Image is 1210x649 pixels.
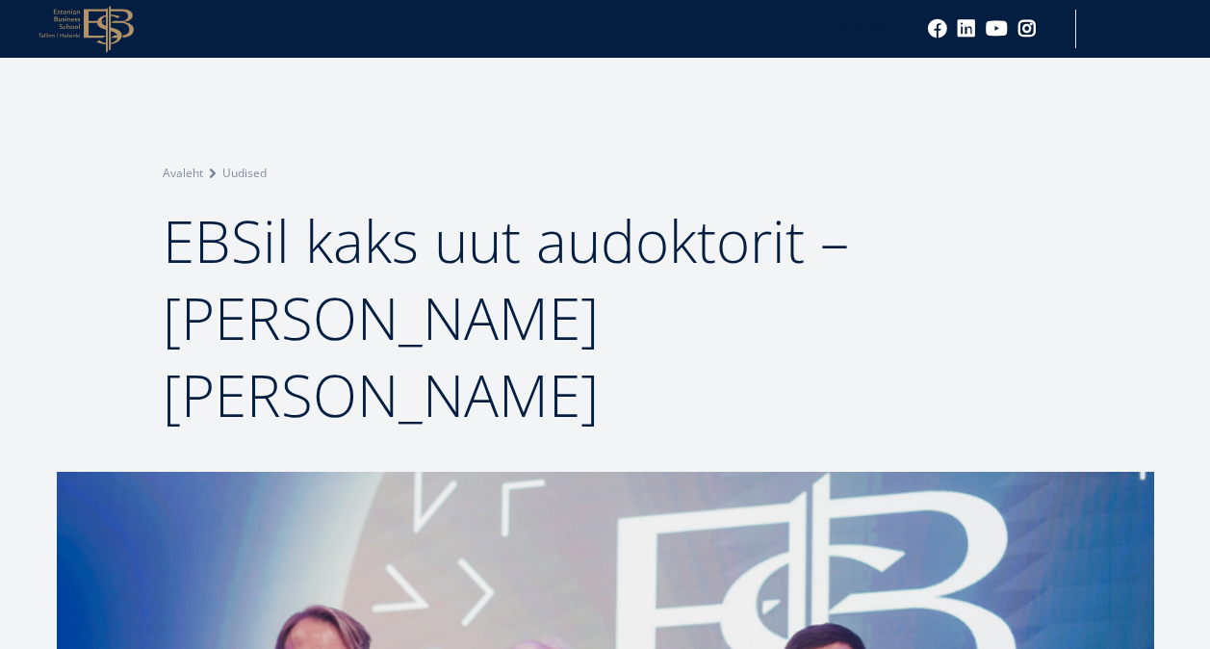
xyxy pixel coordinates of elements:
[986,19,1008,39] a: Youtube
[957,19,976,39] a: Linkedin
[1017,19,1037,39] a: Instagram
[928,19,947,39] a: Facebook
[163,201,849,434] span: EBSil kaks uut audoktorit – [PERSON_NAME] [PERSON_NAME]
[222,164,267,183] a: Uudised
[163,164,203,183] a: Avaleht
